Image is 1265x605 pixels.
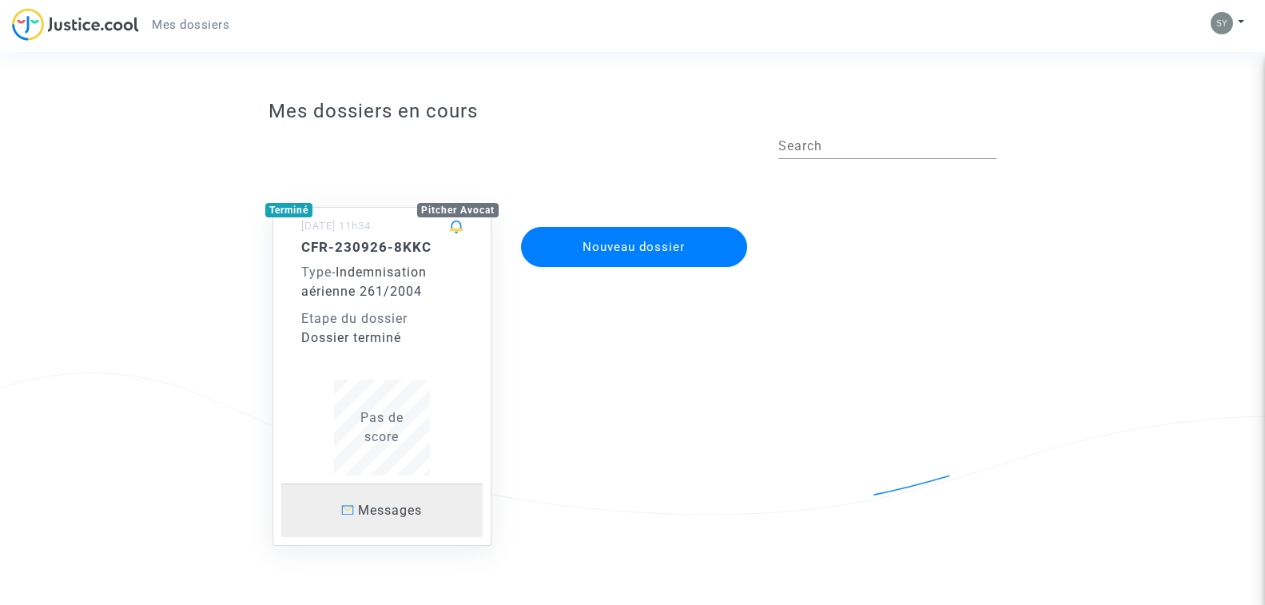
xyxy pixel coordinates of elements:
div: Dossier terminé [301,328,463,348]
img: jc-logo.svg [12,8,139,41]
a: TerminéPitcher Avocat[DATE] 11h34CFR-230926-8KKCType-Indemnisation aérienne 261/2004Etape du doss... [257,175,507,546]
div: Pitcher Avocat [417,203,499,217]
a: Messages [281,484,483,537]
img: 4cbacb635473f8122cdadf87fe679ec4 [1211,12,1233,34]
span: Indemnisation aérienne 261/2004 [301,265,427,299]
span: Type [301,265,332,280]
span: - [301,265,336,280]
small: [DATE] 11h34 [301,220,371,232]
h5: CFR-230926-8KKC [301,239,463,255]
a: Mes dossiers [139,13,242,37]
span: Messages [358,503,422,518]
div: Terminé [265,203,312,217]
span: Pas de score [360,410,404,444]
span: Mes dossiers [152,18,229,32]
div: Etape du dossier [301,309,463,328]
button: Nouveau dossier [521,227,748,267]
h3: Mes dossiers en cours [269,100,996,123]
a: Nouveau dossier [519,217,750,232]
